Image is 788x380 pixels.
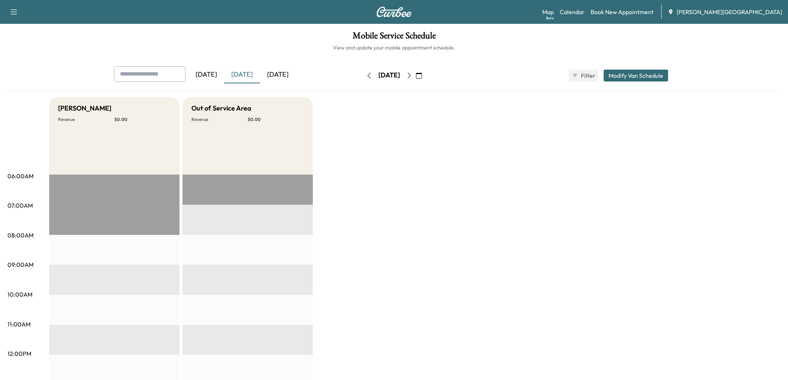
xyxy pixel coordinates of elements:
[188,66,224,83] div: [DATE]
[7,231,34,240] p: 08:00AM
[378,71,400,80] div: [DATE]
[569,70,598,82] button: Filter
[7,260,34,269] p: 09:00AM
[7,31,781,44] h1: Mobile Service Schedule
[224,66,260,83] div: [DATE]
[58,103,111,114] h5: [PERSON_NAME]
[677,7,782,16] span: [PERSON_NAME][GEOGRAPHIC_DATA]
[191,103,251,114] h5: Out of Service Area
[7,44,781,51] h6: View and update your mobile appointment schedule.
[248,116,304,122] p: $ 0.00
[376,7,412,17] img: Curbee Logo
[591,7,654,16] a: Book New Appointment
[560,7,585,16] a: Calendar
[58,116,114,122] p: Revenue
[260,66,296,83] div: [DATE]
[191,116,248,122] p: Revenue
[542,7,554,16] a: MapBeta
[7,349,31,358] p: 12:00PM
[604,70,668,82] button: Modify Van Schedule
[7,290,32,299] p: 10:00AM
[114,116,171,122] p: $ 0.00
[7,172,34,181] p: 06:00AM
[581,71,594,80] span: Filter
[7,320,31,329] p: 11:00AM
[546,15,554,21] div: Beta
[7,201,33,210] p: 07:00AM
